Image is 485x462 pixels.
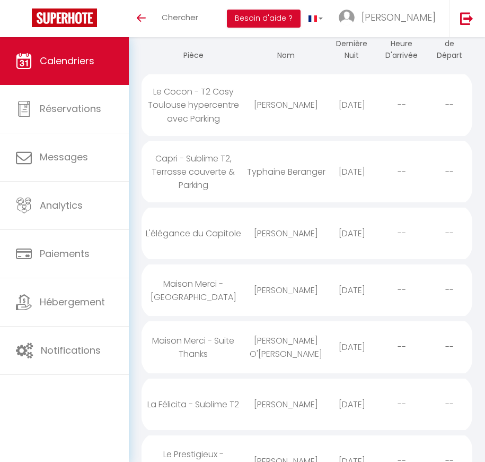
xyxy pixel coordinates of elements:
[427,387,472,422] div: --
[327,88,376,122] div: [DATE]
[40,54,94,67] span: Calendriers
[376,216,427,251] div: --
[460,12,473,25] img: logout
[245,323,327,371] div: [PERSON_NAME] O'[PERSON_NAME]
[227,10,301,28] button: Besoin d'aide ?
[376,387,427,422] div: --
[142,74,245,135] div: Le Cocon - T2 Cosy Toulouse hypercentre avec Parking
[162,12,198,23] span: Chercher
[339,10,355,25] img: ...
[427,216,472,251] div: --
[142,387,245,422] div: La Félicita - Sublime T2
[376,18,427,72] th: Heure D'arrivée
[376,273,427,307] div: --
[40,150,88,164] span: Messages
[376,88,427,122] div: --
[327,18,376,72] th: Dernière Nuit
[245,155,327,189] div: Typhaine Beranger
[245,18,327,72] th: Nom
[40,102,101,115] span: Réservations
[327,330,376,364] div: [DATE]
[245,387,327,422] div: [PERSON_NAME]
[327,273,376,307] div: [DATE]
[361,11,436,24] span: [PERSON_NAME]
[142,267,245,314] div: Maison Merci - [GEOGRAPHIC_DATA]
[142,216,245,251] div: L'élégance du Capitole
[40,247,90,260] span: Paiements
[427,155,472,189] div: --
[327,216,376,251] div: [DATE]
[245,216,327,251] div: [PERSON_NAME]
[376,330,427,364] div: --
[427,273,472,307] div: --
[427,18,472,72] th: Heure de Départ
[32,8,97,27] img: Super Booking
[142,141,245,202] div: Capri - Sublime T2, Terrasse couverte & Parking
[41,344,101,357] span: Notifications
[40,199,83,212] span: Analytics
[8,4,40,36] button: Ouvrir le widget de chat LiveChat
[440,414,477,454] iframe: Chat
[427,330,472,364] div: --
[327,387,376,422] div: [DATE]
[376,155,427,189] div: --
[40,295,105,309] span: Hébergement
[327,155,376,189] div: [DATE]
[245,273,327,307] div: [PERSON_NAME]
[427,88,472,122] div: --
[142,323,245,371] div: Maison Merci - Suite Thanks
[142,18,245,72] th: Pièce
[245,88,327,122] div: [PERSON_NAME]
